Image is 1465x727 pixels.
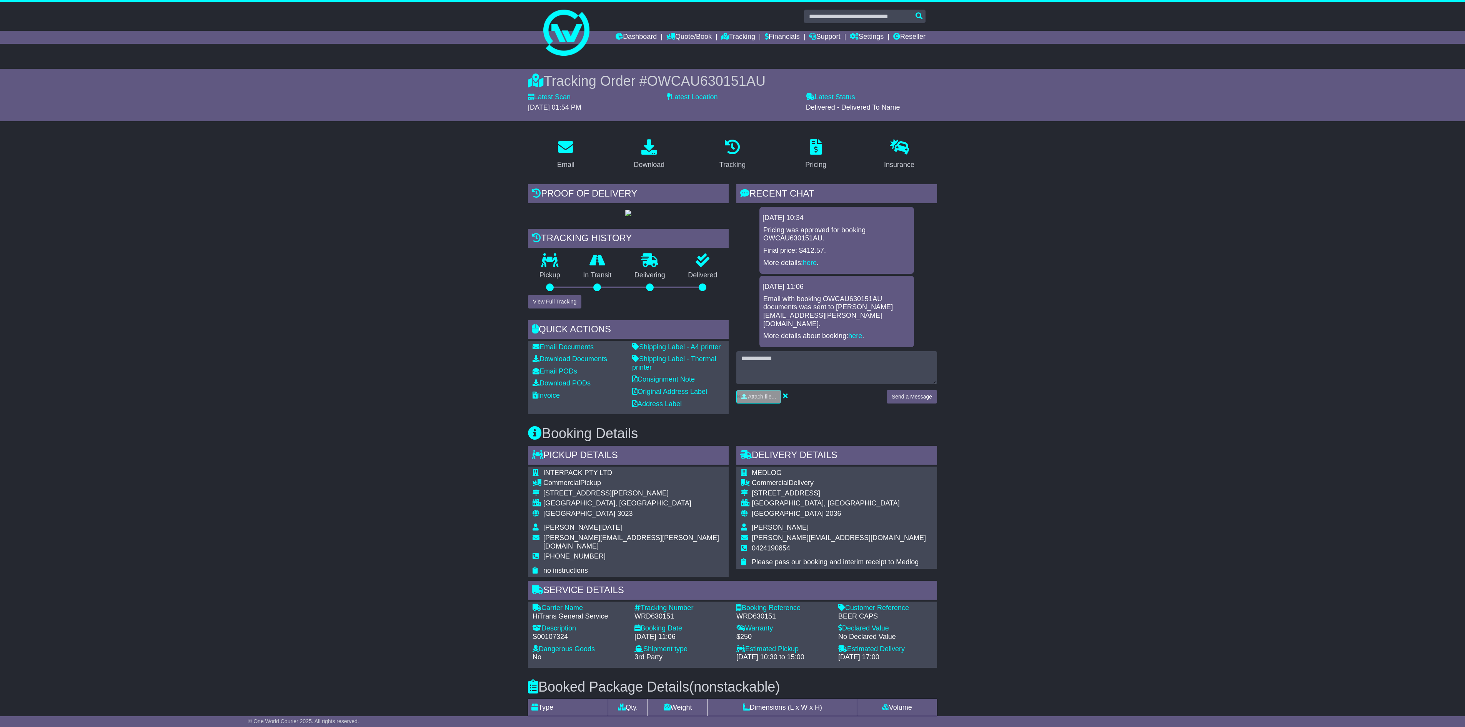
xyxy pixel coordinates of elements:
div: Quick Actions [528,320,729,341]
span: Please pass our booking and interim receipt to Medlog [752,558,919,566]
span: No [533,653,541,661]
div: Delivery Details [736,446,937,467]
span: Delivered - Delivered To Name [806,103,900,111]
div: Dangerous Goods [533,645,627,654]
a: Pricing [800,137,831,173]
p: Email with booking OWCAU630151AU documents was sent to [PERSON_NAME][EMAIL_ADDRESS][PERSON_NAME][... [763,295,910,328]
div: RECENT CHAT [736,184,937,205]
button: View Full Tracking [528,295,581,308]
span: [GEOGRAPHIC_DATA] [752,510,824,517]
span: 0424190854 [752,544,790,552]
div: S00107324 [533,633,627,641]
span: MEDLOG [752,469,782,477]
td: Weight [648,699,708,716]
span: 3023 [617,510,633,517]
td: Type [528,699,608,716]
span: 2036 [826,510,841,517]
div: Tracking [719,160,746,170]
div: No Declared Value [838,633,932,641]
span: [GEOGRAPHIC_DATA] [543,510,615,517]
div: Description [533,624,627,633]
td: Qty. [608,699,648,716]
div: [DATE] 11:06 [634,633,729,641]
span: Commercial [752,479,789,487]
span: OWCAU630151AU [647,73,766,89]
a: Download Documents [533,355,607,363]
h3: Booking Details [528,426,937,441]
a: Support [809,31,840,44]
span: [PERSON_NAME] [752,524,809,531]
p: Final price: $412.57. [763,247,910,255]
div: Tracking Number [634,604,729,612]
a: here [803,259,817,267]
span: [PERSON_NAME][DATE] [543,524,622,531]
a: Settings [850,31,884,44]
label: Latest Status [806,93,855,102]
p: Delivering [623,271,677,280]
label: Latest Location [667,93,718,102]
div: Warranty [736,624,831,633]
div: Declared Value [838,624,932,633]
p: In Transit [572,271,623,280]
a: Shipping Label - Thermal printer [632,355,716,371]
h3: Booked Package Details [528,679,937,695]
td: Dimensions (L x W x H) [708,699,857,716]
a: Download PODs [533,379,591,387]
div: Delivery [752,479,926,487]
p: Pickup [528,271,572,280]
a: Email Documents [533,343,594,351]
div: Shipment type [634,645,729,654]
a: Dashboard [616,31,657,44]
div: Email [557,160,574,170]
a: Email PODs [533,367,577,375]
div: Tracking history [528,229,729,250]
span: [PHONE_NUMBER] [543,552,606,560]
a: Invoice [533,392,560,399]
div: Pickup Details [528,446,729,467]
div: Tracking Order # [528,73,937,89]
div: Service Details [528,581,937,602]
div: [STREET_ADDRESS][PERSON_NAME] [543,489,724,498]
img: GetPodImage [625,210,631,216]
div: Customer Reference [838,604,932,612]
div: WRD630151 [634,612,729,621]
div: Booking Date [634,624,729,633]
p: Pricing was approved for booking OWCAU630151AU. [763,226,910,243]
div: $250 [736,633,831,641]
a: Email [552,137,579,173]
span: no instructions [543,567,588,574]
p: Delivered [677,271,729,280]
div: Pickup [543,479,724,487]
div: WRD630151 [736,612,831,621]
p: More details: . [763,259,910,267]
div: BEER CAPS [838,612,932,621]
div: Carrier Name [533,604,627,612]
span: INTERPACK PTY LTD [543,469,612,477]
div: [DATE] 10:34 [762,214,911,222]
div: Estimated Pickup [736,645,831,654]
a: Shipping Label - A4 printer [632,343,721,351]
a: Insurance [879,137,919,173]
div: Estimated Delivery [838,645,932,654]
span: Commercial [543,479,580,487]
p: More details about booking: . [763,332,910,340]
div: [GEOGRAPHIC_DATA], [GEOGRAPHIC_DATA] [752,499,926,508]
div: [STREET_ADDRESS] [752,489,926,498]
a: Financials [765,31,800,44]
a: Reseller [893,31,926,44]
div: HiTrans General Service [533,612,627,621]
a: Address Label [632,400,682,408]
td: Volume [857,699,937,716]
span: [PERSON_NAME][EMAIL_ADDRESS][PERSON_NAME][DOMAIN_NAME] [543,534,719,550]
div: Download [634,160,664,170]
a: here [848,332,862,340]
label: Latest Scan [528,93,571,102]
div: Proof of Delivery [528,184,729,205]
a: Tracking [714,137,751,173]
a: Tracking [721,31,755,44]
span: (nonstackable) [689,679,780,695]
span: [PERSON_NAME][EMAIL_ADDRESS][DOMAIN_NAME] [752,534,926,542]
div: Pricing [805,160,826,170]
div: [DATE] 17:00 [838,653,932,662]
button: Send a Message [887,390,937,404]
